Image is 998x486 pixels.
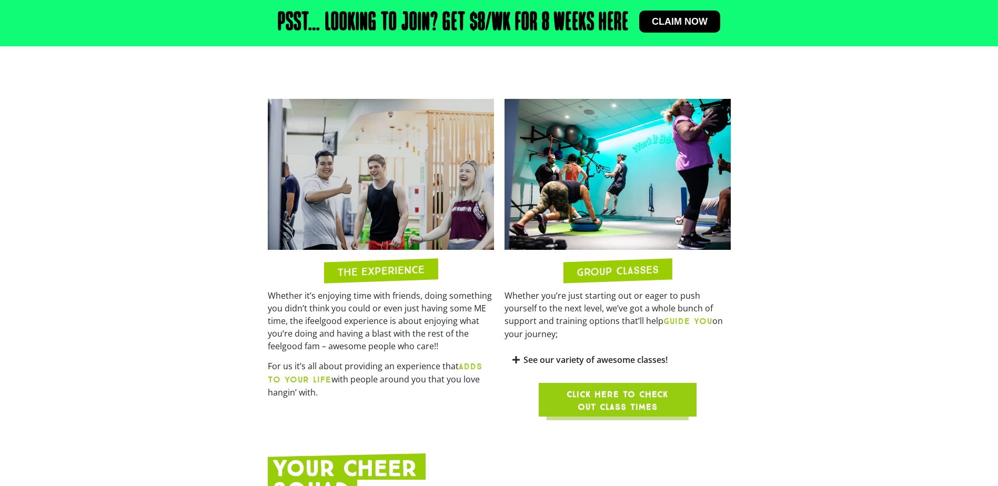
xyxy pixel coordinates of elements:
a: See our variety of awesome classes! [523,354,668,366]
span: Click here to check out class times [564,388,671,413]
h2: GROUP CLASSES [577,264,659,277]
p: Whether you’re just starting out or eager to push yourself to the next level, we’ve got a whole b... [505,289,731,340]
p: For us it’s all about providing an experience that with people around you that you love hangin’ w... [268,360,494,399]
h2: Psst… Looking to join? Get $8/wk for 8 weeks here [278,11,629,36]
a: Claim now [639,11,720,33]
span: Claim now [652,17,708,26]
div: See our variety of awesome classes! [505,348,731,372]
b: GUIDE YOU [663,316,712,326]
a: Click here to check out class times [539,383,697,417]
h2: THE EXPERIENCE [337,264,425,278]
p: Whether it’s enjoying time with friends, doing something you didn’t think you could or even just ... [268,289,494,352]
